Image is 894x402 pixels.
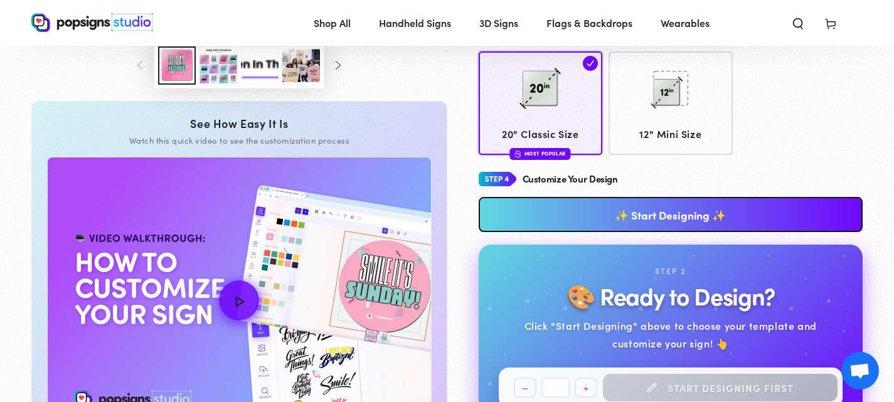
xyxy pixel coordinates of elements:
a: 12 12" Mini Size [609,51,733,155]
div: See How Easy It Is [47,117,432,130]
span: 20" Classic Size [484,125,597,143]
div: Step 2 [655,265,686,278]
a: Flags & Backdrops [537,6,642,40]
button: Slide left [127,51,154,79]
div: Open chat [841,352,879,389]
a: 20 20" Classic Size Most Popular [479,51,603,155]
a: Shop All [304,6,360,40]
img: Popsigns Studio [31,13,153,32]
div: Watch this quick video to see the customization process [47,135,432,146]
img: 12 [639,57,702,120]
button: Load image 5 in gallery view [282,46,320,85]
div: Most Popular [510,148,571,160]
button: Load image 4 in gallery view [241,46,279,85]
h2: 🎨 Ready to Design? [567,283,775,309]
span: 12" Mini Size [615,125,727,143]
img: fire.svg [515,149,521,158]
summary: Search our site [782,9,814,36]
span: 3D Signs [479,14,518,32]
span: Wearables [661,14,710,32]
img: Step 4 [479,167,516,191]
img: 20 [509,57,572,120]
span: Shop All [314,14,351,32]
span: Handheld Signs [379,14,451,32]
button: Load image 3 in gallery view [200,46,237,85]
a: 3D Signs [470,6,528,40]
button: Slide right [324,51,351,79]
a: Wearables [651,6,719,40]
div: Click "Start Designing" above to choose your template and customize your sign! 👆 [499,317,843,353]
a: Handheld Signs [370,6,460,40]
h4: Customize Your Design [523,174,618,184]
a: ✨ Start Designing ✨ [479,197,863,232]
span: Flags & Backdrops [546,14,632,32]
button: Load image 1 in gallery view [158,46,196,85]
img: check.svg [583,56,598,71]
